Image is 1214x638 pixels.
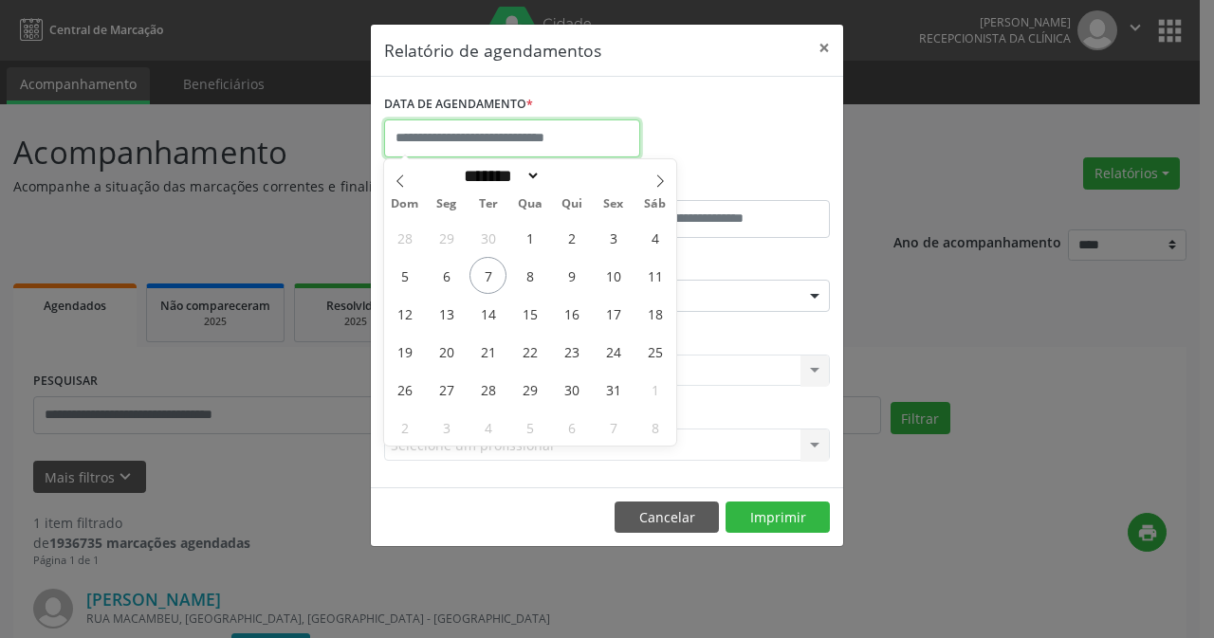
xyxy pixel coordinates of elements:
input: Year [541,166,603,186]
span: Qua [509,198,551,210]
span: Outubro 15, 2025 [511,295,548,332]
span: Outubro 22, 2025 [511,333,548,370]
span: Outubro 16, 2025 [553,295,590,332]
span: Outubro 12, 2025 [386,295,423,332]
span: Outubro 24, 2025 [595,333,632,370]
span: Outubro 23, 2025 [553,333,590,370]
span: Outubro 29, 2025 [511,371,548,408]
label: DATA DE AGENDAMENTO [384,90,533,119]
button: Imprimir [726,501,830,534]
button: Cancelar [615,501,719,534]
span: Outubro 13, 2025 [428,295,465,332]
span: Outubro 7, 2025 [469,257,506,294]
span: Novembro 4, 2025 [469,409,506,446]
span: Outubro 3, 2025 [595,219,632,256]
span: Outubro 17, 2025 [595,295,632,332]
span: Novembro 1, 2025 [636,371,673,408]
span: Qui [551,198,593,210]
span: Outubro 9, 2025 [553,257,590,294]
span: Novembro 7, 2025 [595,409,632,446]
span: Outubro 21, 2025 [469,333,506,370]
span: Outubro 14, 2025 [469,295,506,332]
span: Novembro 8, 2025 [636,409,673,446]
span: Outubro 11, 2025 [636,257,673,294]
span: Outubro 18, 2025 [636,295,673,332]
span: Novembro 5, 2025 [511,409,548,446]
span: Outubro 20, 2025 [428,333,465,370]
span: Outubro 1, 2025 [511,219,548,256]
span: Outubro 26, 2025 [386,371,423,408]
span: Setembro 30, 2025 [469,219,506,256]
span: Ter [468,198,509,210]
span: Outubro 19, 2025 [386,333,423,370]
span: Outubro 5, 2025 [386,257,423,294]
span: Outubro 8, 2025 [511,257,548,294]
span: Novembro 2, 2025 [386,409,423,446]
span: Setembro 29, 2025 [428,219,465,256]
span: Outubro 30, 2025 [553,371,590,408]
h5: Relatório de agendamentos [384,38,601,63]
span: Outubro 31, 2025 [595,371,632,408]
span: Novembro 3, 2025 [428,409,465,446]
span: Outubro 6, 2025 [428,257,465,294]
span: Dom [384,198,426,210]
span: Outubro 10, 2025 [595,257,632,294]
span: Sáb [635,198,676,210]
span: Seg [426,198,468,210]
span: Outubro 25, 2025 [636,333,673,370]
span: Novembro 6, 2025 [553,409,590,446]
span: Outubro 4, 2025 [636,219,673,256]
span: Setembro 28, 2025 [386,219,423,256]
span: Outubro 27, 2025 [428,371,465,408]
span: Sex [593,198,635,210]
button: Close [805,25,843,71]
span: Outubro 28, 2025 [469,371,506,408]
label: ATÉ [612,171,830,200]
select: Month [457,166,541,186]
span: Outubro 2, 2025 [553,219,590,256]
